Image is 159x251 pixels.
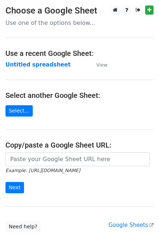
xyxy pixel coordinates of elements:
small: View [96,62,107,68]
iframe: Chat Widget [123,216,159,251]
input: Paste your Google Sheet URL here [5,152,150,166]
a: Google Sheets [108,222,154,228]
h3: Choose a Google Sheet [5,5,154,16]
a: Need help? [5,221,41,232]
h4: Select another Google Sheet: [5,91,154,100]
a: Untitled spreadsheet [5,61,71,68]
h4: Copy/paste a Google Sheet URL: [5,141,154,149]
p: Use one of the options below... [5,19,154,27]
h4: Use a recent Google Sheet: [5,49,154,58]
small: Example: [URL][DOMAIN_NAME] [5,168,80,173]
input: Next [5,182,24,193]
a: Select... [5,105,33,117]
a: View [89,61,107,68]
